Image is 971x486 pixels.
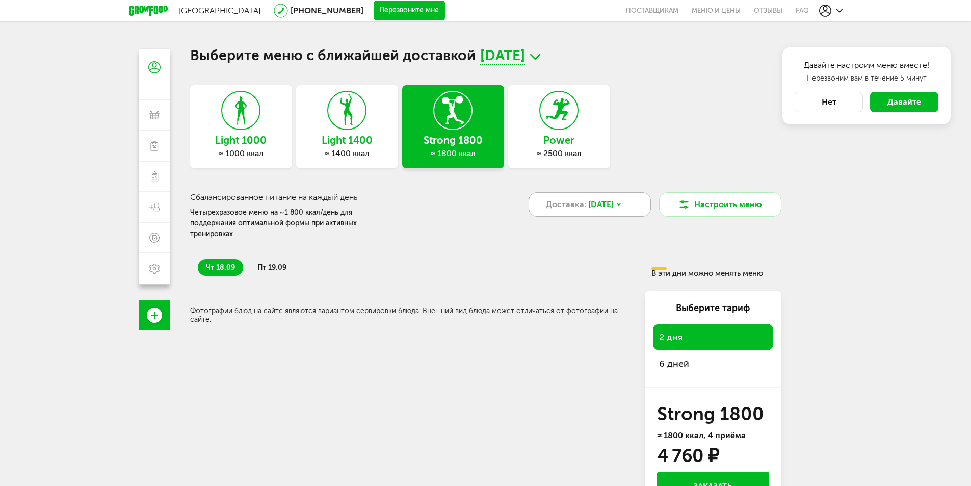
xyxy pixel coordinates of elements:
span: 6 дней [659,356,767,371]
h3: Light 1000 [190,135,292,146]
span: [DATE] [588,198,614,211]
button: Нет [795,92,863,112]
button: Перезвоните мне [374,1,445,21]
h3: Strong 1800 [657,406,769,422]
h3: Power [508,135,610,146]
a: [PHONE_NUMBER] [291,6,363,15]
div: 4 760 ₽ [657,448,719,464]
div: Фотографии блюд на сайте являются вариантом сервировки блюда. Внешний вид блюда может отличаться ... [190,306,628,324]
span: [GEOGRAPHIC_DATA] [178,6,261,15]
div: Четырехразовое меню на ~1 800 ккал/день для поддержания оптимальной формы при активных тренировках [190,207,400,239]
button: Давайте [870,92,938,112]
button: Настроить меню [659,192,781,217]
h3: Strong 1800 [402,135,504,146]
span: ≈ 1800 ккал, 4 приёма [657,430,746,440]
span: Доставка: [546,198,586,211]
div: В эти дни можно менять меню [651,267,778,278]
h4: Давайте настроим меню вместе! [795,59,938,71]
h3: Сбалансированное питание на каждый день [190,192,529,202]
span: пт 19.09 [257,263,286,272]
p: Перезвоним вам в течение 5 минут [795,73,938,84]
h1: Выберите меню с ближайшей доставкой [190,49,781,65]
div: ≈ 2500 ккал [508,148,610,159]
span: 2 дня [659,330,767,344]
div: Выберите тариф [653,301,773,315]
h3: Light 1400 [296,135,398,146]
span: [DATE] [480,49,525,65]
div: ≈ 1000 ккал [190,148,292,159]
div: ≈ 1400 ккал [296,148,398,159]
div: ≈ 1800 ккал [402,148,504,159]
span: Давайте [887,97,921,107]
span: чт 18.09 [206,263,235,272]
